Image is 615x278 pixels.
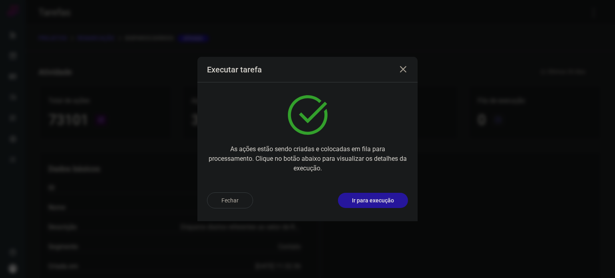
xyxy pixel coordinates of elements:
h3: Executar tarefa [207,65,262,74]
p: Ir para execução [352,196,394,205]
p: As ações estão sendo criadas e colocadas em fila para processamento. Clique no botão abaixo para ... [207,144,408,173]
button: Ir para execução [338,193,408,208]
button: Fechar [207,192,253,208]
img: verified.svg [288,95,328,135]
